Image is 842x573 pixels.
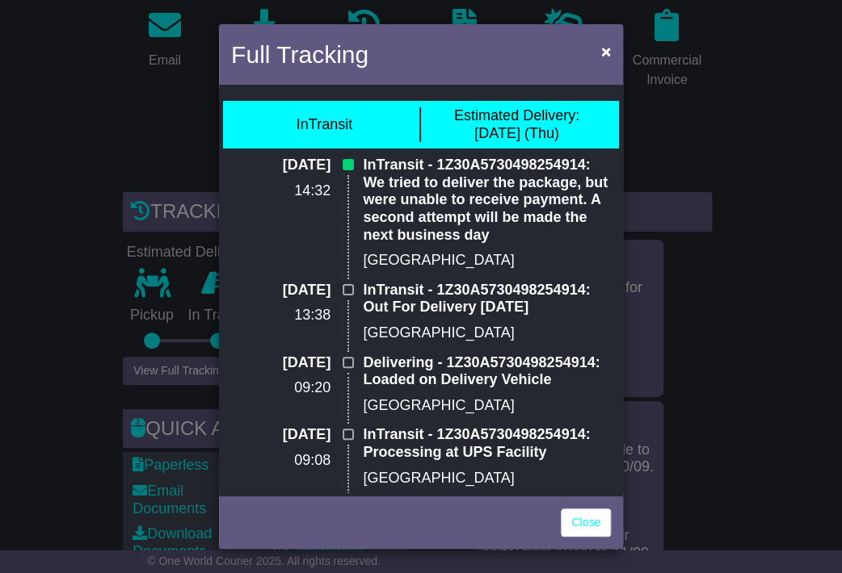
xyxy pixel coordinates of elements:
p: 09:20 [231,379,330,397]
p: InTransit - 1Z30A5730498254914: We tried to deliver the package, but were unable to receive payme... [363,157,611,244]
span: × [601,42,611,61]
div: InTransit [297,116,352,134]
p: [DATE] [231,157,330,174]
p: 09:08 [231,452,330,470]
p: Delivering - 1Z30A5730498254914: Loaded on Delivery Vehicle [363,354,611,389]
h4: Full Tracking [231,36,368,73]
p: [DATE] [231,426,330,444]
button: Close [593,35,619,68]
p: [GEOGRAPHIC_DATA] [363,397,611,415]
p: [GEOGRAPHIC_DATA] [363,470,611,487]
p: InTransit - 1Z30A5730498254914: Out For Delivery [DATE] [363,282,611,316]
p: [GEOGRAPHIC_DATA] [363,252,611,270]
p: [GEOGRAPHIC_DATA] [363,324,611,342]
p: InTransit - 1Z30A5730498254914: Processing at UPS Facility [363,426,611,461]
p: 14:32 [231,182,330,200]
a: Close [561,508,611,537]
span: Estimated Delivery: [454,107,579,123]
p: 13:38 [231,307,330,324]
p: [DATE] [231,354,330,372]
p: [DATE] [231,282,330,299]
div: [DATE] (Thu) [454,107,579,142]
